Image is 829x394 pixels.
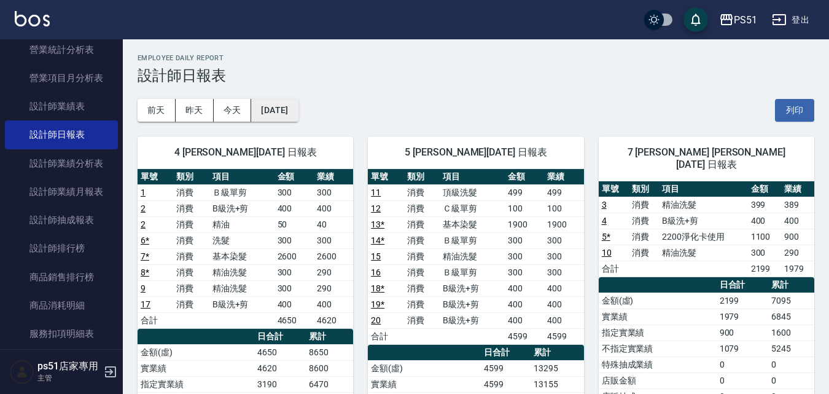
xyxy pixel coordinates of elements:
[274,169,314,185] th: 金額
[440,216,505,232] td: 基本染髮
[10,360,34,384] img: Person
[138,67,814,84] h3: 設計師日報表
[404,296,440,312] td: 消費
[544,232,583,248] td: 300
[717,325,769,341] td: 900
[173,296,209,312] td: 消費
[544,200,583,216] td: 100
[314,264,353,280] td: 290
[768,325,814,341] td: 1600
[748,261,781,277] td: 2199
[368,328,403,344] td: 合計
[209,264,274,280] td: 精油洗髮
[404,184,440,200] td: 消費
[371,315,381,325] a: 20
[748,229,781,245] td: 1100
[544,312,583,328] td: 400
[440,232,505,248] td: Ｂ級單剪
[602,200,607,210] a: 3
[138,99,176,122] button: 前天
[714,7,762,33] button: PS51
[209,216,274,232] td: 精油
[629,245,659,261] td: 消費
[138,312,173,328] td: 合計
[173,232,209,248] td: 消費
[173,264,209,280] td: 消費
[404,264,440,280] td: 消費
[505,312,544,328] td: 400
[440,248,505,264] td: 精油洗髮
[141,283,146,293] a: 9
[141,219,146,229] a: 2
[176,99,214,122] button: 昨天
[138,376,254,392] td: 指定實業績
[683,7,708,32] button: save
[505,232,544,248] td: 300
[440,280,505,296] td: B級洗+剪
[659,181,748,197] th: 項目
[371,187,381,197] a: 11
[602,216,607,226] a: 4
[717,293,769,309] td: 2199
[138,344,254,360] td: 金額(虛)
[544,169,583,185] th: 業績
[505,248,544,264] td: 300
[599,372,717,388] td: 店販金額
[659,229,748,245] td: 2200淨化卡使用
[5,206,118,234] a: 設計師抽成報表
[37,372,100,384] p: 主管
[629,213,659,229] td: 消費
[15,11,50,26] img: Logo
[314,184,353,200] td: 300
[781,197,814,213] td: 389
[368,376,480,392] td: 實業績
[314,216,353,232] td: 40
[404,280,440,296] td: 消費
[544,328,583,344] td: 4599
[768,372,814,388] td: 0
[5,234,118,262] a: 設計師排行榜
[531,376,584,392] td: 13155
[768,293,814,309] td: 7095
[383,146,569,159] span: 5 [PERSON_NAME][DATE] 日報表
[141,187,146,197] a: 1
[371,267,381,277] a: 16
[659,213,748,229] td: B級洗+剪
[531,360,584,376] td: 13295
[138,169,353,329] table: a dense table
[141,299,150,309] a: 17
[173,200,209,216] td: 消費
[505,216,544,232] td: 1900
[440,312,505,328] td: B級洗+剪
[404,200,440,216] td: 消費
[599,261,629,277] td: 合計
[368,169,403,185] th: 單號
[37,360,100,372] h5: ps51店家專用
[5,348,118,376] a: 單一服務項目查詢
[768,357,814,372] td: 0
[209,200,274,216] td: B級洗+剪
[314,312,353,328] td: 4620
[629,197,659,213] td: 消費
[599,341,717,357] td: 不指定實業績
[440,200,505,216] td: Ｃ級單剪
[544,248,583,264] td: 300
[599,309,717,325] td: 實業績
[138,54,814,62] h2: Employee Daily Report
[314,200,353,216] td: 400
[5,263,118,291] a: 商品銷售排行榜
[173,280,209,296] td: 消費
[781,261,814,277] td: 1979
[138,360,254,376] td: 實業績
[629,229,659,245] td: 消費
[274,264,314,280] td: 300
[141,203,146,213] a: 2
[251,99,298,122] button: [DATE]
[173,169,209,185] th: 類別
[314,232,353,248] td: 300
[209,248,274,264] td: 基本染髮
[209,169,274,185] th: 項目
[368,169,583,345] table: a dense table
[306,376,353,392] td: 6470
[209,280,274,296] td: 精油洗髮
